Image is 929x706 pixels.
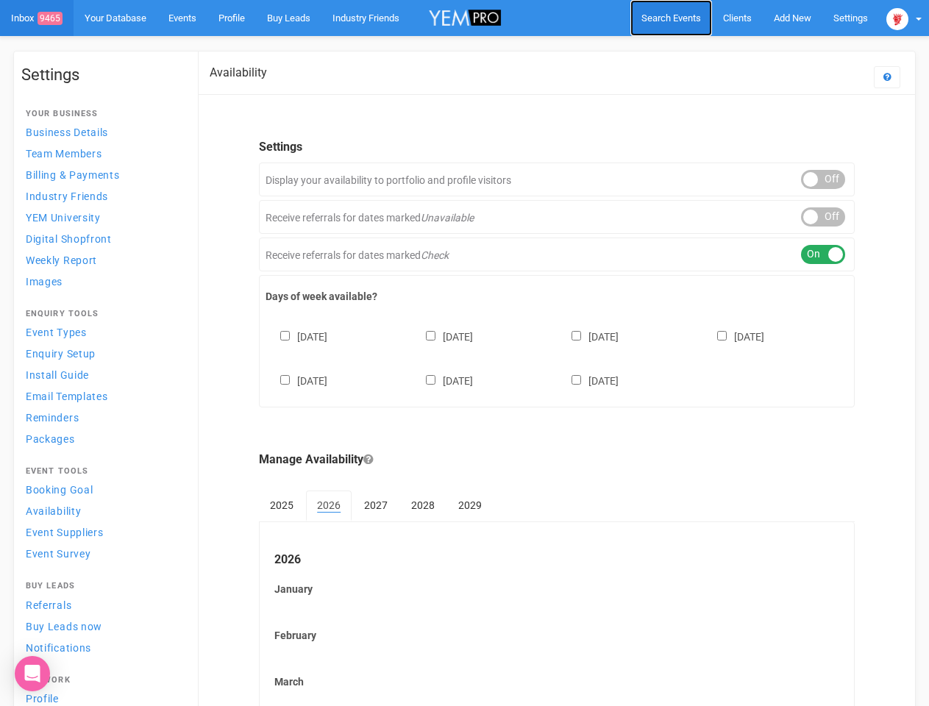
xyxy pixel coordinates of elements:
h1: Settings [21,66,183,84]
legend: Settings [259,139,855,156]
a: Team Members [21,143,183,163]
em: Unavailable [421,212,474,224]
span: Business Details [26,126,108,138]
a: Reminders [21,407,183,427]
a: Digital Shopfront [21,229,183,249]
span: Availability [26,505,81,517]
label: Days of week available? [266,289,848,304]
h4: Enquiry Tools [26,310,179,318]
a: Industry Friends [21,186,183,206]
a: Business Details [21,122,183,142]
span: Event Types [26,327,87,338]
img: open-uri20250107-2-1pbi2ie [886,8,908,30]
input: [DATE] [572,331,581,340]
a: Billing & Payments [21,165,183,185]
a: Email Templates [21,386,183,406]
input: [DATE] [572,375,581,385]
span: Billing & Payments [26,169,120,181]
span: Event Suppliers [26,527,104,538]
a: Event Survey [21,543,183,563]
a: Enquiry Setup [21,343,183,363]
span: Install Guide [26,369,89,381]
input: [DATE] [426,375,435,385]
input: [DATE] [426,331,435,340]
input: [DATE] [280,375,290,385]
span: Reminders [26,412,79,424]
a: 2029 [447,491,493,520]
span: Images [26,276,63,288]
h4: Network [26,676,179,685]
a: Booking Goal [21,479,183,499]
span: Notifications [26,642,91,654]
a: Referrals [21,595,183,615]
a: Install Guide [21,365,183,385]
h2: Availability [210,66,267,79]
label: [DATE] [557,372,619,388]
a: Availability [21,501,183,521]
div: Display your availability to portfolio and profile visitors [259,163,855,196]
div: Receive referrals for dates marked [259,200,855,234]
h4: Event Tools [26,467,179,476]
span: 9465 [38,12,63,25]
em: Check [421,249,449,261]
legend: Manage Availability [259,452,855,468]
span: Search Events [641,13,701,24]
label: [DATE] [557,328,619,344]
span: Event Survey [26,548,90,560]
label: [DATE] [411,328,473,344]
h4: Your Business [26,110,179,118]
span: Email Templates [26,391,108,402]
a: Event Types [21,322,183,342]
span: Enquiry Setup [26,348,96,360]
span: Booking Goal [26,484,93,496]
div: Receive referrals for dates marked [259,238,855,271]
h4: Buy Leads [26,582,179,591]
a: 2027 [353,491,399,520]
label: February [274,628,839,643]
a: Buy Leads now [21,616,183,636]
span: Weekly Report [26,254,97,266]
a: Notifications [21,638,183,657]
label: [DATE] [266,328,327,344]
label: [DATE] [411,372,473,388]
label: [DATE] [266,372,327,388]
a: 2026 [306,491,352,521]
a: Packages [21,429,183,449]
label: [DATE] [702,328,764,344]
input: [DATE] [717,331,727,340]
legend: 2026 [274,552,839,568]
span: Add New [774,13,811,24]
span: Packages [26,433,75,445]
a: 2028 [400,491,446,520]
div: Open Intercom Messenger [15,656,50,691]
a: YEM University [21,207,183,227]
input: [DATE] [280,331,290,340]
label: January [274,582,839,596]
span: Digital Shopfront [26,233,112,245]
span: Clients [723,13,752,24]
a: Weekly Report [21,250,183,270]
a: Images [21,271,183,291]
label: March [274,674,839,689]
a: Event Suppliers [21,522,183,542]
span: YEM University [26,212,101,224]
a: 2025 [259,491,305,520]
span: Team Members [26,148,102,160]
